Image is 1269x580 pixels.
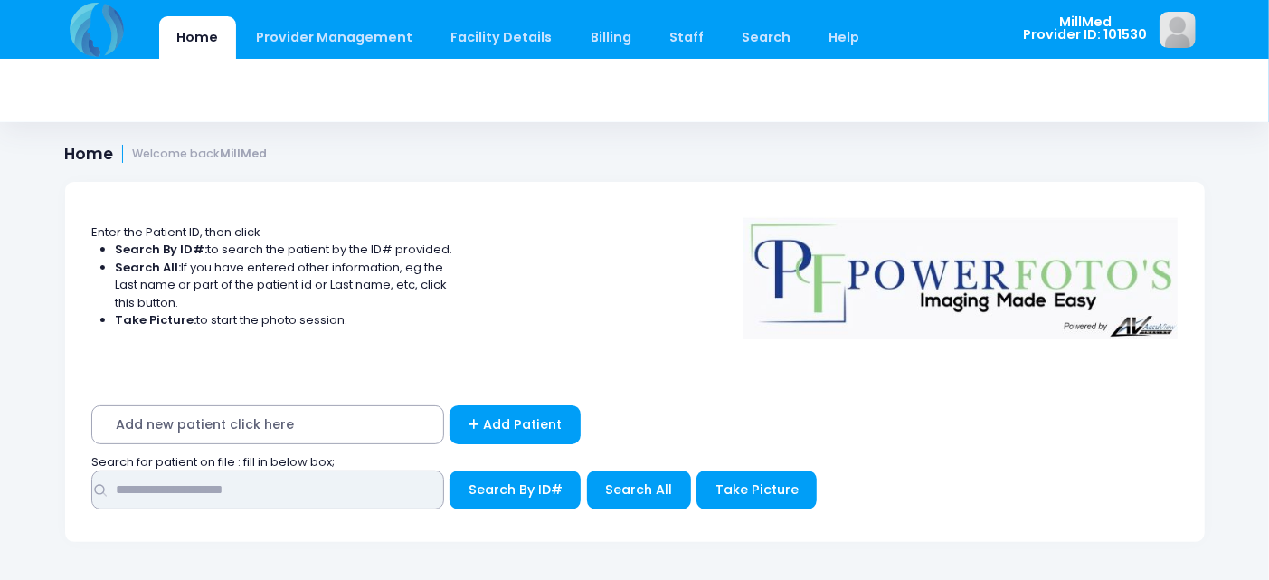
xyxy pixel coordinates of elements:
[724,16,809,59] a: Search
[573,16,649,59] a: Billing
[450,405,581,444] a: Add Patient
[433,16,570,59] a: Facility Details
[587,471,691,509] button: Search All
[115,311,453,329] li: to start the photo session.
[132,147,267,161] small: Welcome back
[1024,15,1148,42] span: MillMed Provider ID: 101530
[811,16,877,59] a: Help
[696,471,817,509] button: Take Picture
[652,16,722,59] a: Staff
[91,405,444,444] span: Add new patient click here
[734,205,1187,339] img: Logo
[220,146,267,161] strong: MillMed
[715,480,799,499] span: Take Picture
[605,480,672,499] span: Search All
[159,16,236,59] a: Home
[65,145,268,164] h1: Home
[239,16,431,59] a: Provider Management
[115,259,181,276] strong: Search All:
[1160,12,1196,48] img: image
[115,241,207,258] strong: Search By ID#:
[115,241,453,259] li: to search the patient by the ID# provided.
[115,259,453,312] li: If you have entered other information, eg the Last name or part of the patient id or Last name, e...
[450,471,581,509] button: Search By ID#
[469,480,563,499] span: Search By ID#
[91,223,260,241] span: Enter the Patient ID, then click
[115,311,196,328] strong: Take Picture:
[91,453,335,471] span: Search for patient on file : fill in below box;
